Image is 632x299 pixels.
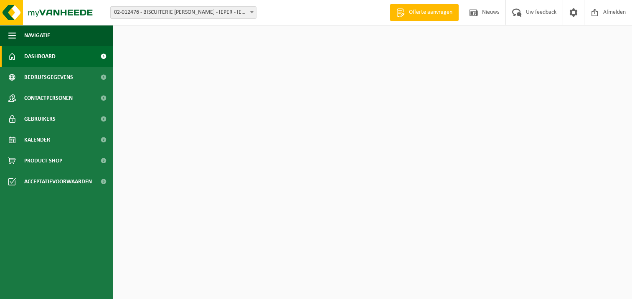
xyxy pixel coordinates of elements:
[24,46,56,67] span: Dashboard
[24,171,92,192] span: Acceptatievoorwaarden
[110,6,256,19] span: 02-012476 - BISCUITERIE JULES DESTROOPER - IEPER - IEPER
[24,67,73,88] span: Bedrijfsgegevens
[390,4,459,21] a: Offerte aanvragen
[24,150,62,171] span: Product Shop
[111,7,256,18] span: 02-012476 - BISCUITERIE JULES DESTROOPER - IEPER - IEPER
[24,109,56,129] span: Gebruikers
[24,129,50,150] span: Kalender
[24,88,73,109] span: Contactpersonen
[407,8,454,17] span: Offerte aanvragen
[24,25,50,46] span: Navigatie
